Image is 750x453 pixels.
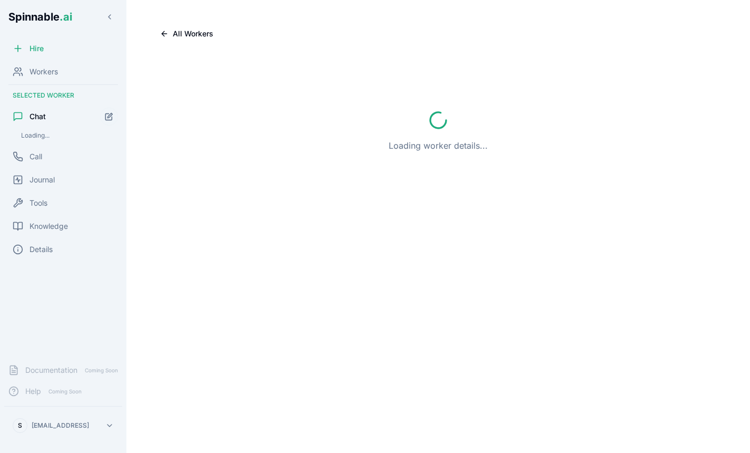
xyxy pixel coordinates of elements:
span: Workers [29,66,58,77]
span: .ai [60,11,72,23]
p: [EMAIL_ADDRESS] [32,421,89,430]
span: Call [29,151,42,162]
div: Selected Worker [4,87,122,104]
button: Start new chat [100,108,118,126]
span: Help [25,386,41,397]
span: Hire [29,43,44,54]
button: All Workers [152,25,222,42]
div: Loading... [17,129,118,142]
span: Documentation [25,365,77,375]
span: Details [29,244,53,255]
span: Spinnable [8,11,72,23]
span: Tools [29,198,47,208]
span: Knowledge [29,221,68,232]
p: Loading worker details... [389,139,488,152]
span: Chat [29,111,46,122]
span: Coming Soon [82,365,121,375]
span: Coming Soon [45,387,85,397]
span: Journal [29,175,55,185]
button: S[EMAIL_ADDRESS] [8,415,118,436]
span: S [18,421,22,430]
